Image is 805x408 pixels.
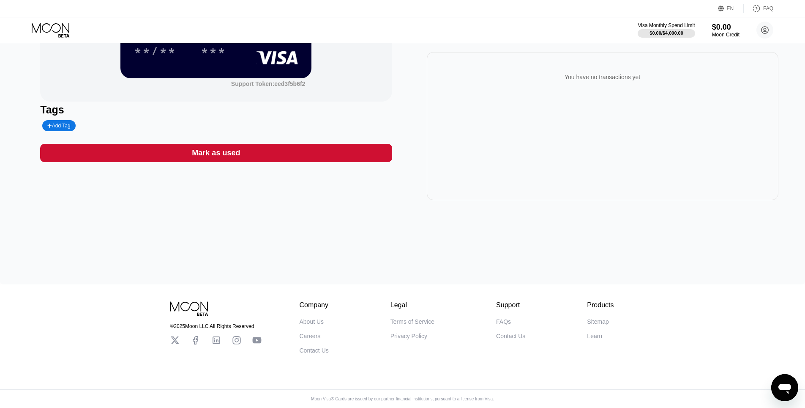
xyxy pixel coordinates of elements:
[718,4,744,13] div: EN
[390,318,434,325] div: Terms of Service
[587,333,602,339] div: Learn
[300,333,321,339] div: Careers
[390,333,427,339] div: Privacy Policy
[587,301,614,309] div: Products
[40,104,392,116] div: Tags
[712,23,740,38] div: $0.00Moon Credit
[231,80,306,87] div: Support Token: eed3f5b6f2
[192,148,240,158] div: Mark as used
[587,318,609,325] div: Sitemap
[47,123,70,129] div: Add Tag
[304,397,501,401] div: Moon Visa® Cards are issued by our partner financial institutions, pursuant to a license from Visa.
[496,333,525,339] div: Contact Us
[300,347,329,354] div: Contact Us
[712,32,740,38] div: Moon Credit
[231,80,306,87] div: Support Token:eed3f5b6f2
[727,6,734,11] div: EN
[744,4,773,13] div: FAQ
[771,374,798,401] iframe: Кнопка запуска окна обмена сообщениями
[42,120,75,131] div: Add Tag
[390,301,434,309] div: Legal
[40,144,392,162] div: Mark as used
[496,301,525,309] div: Support
[496,318,511,325] div: FAQs
[300,318,324,325] div: About Us
[763,6,773,11] div: FAQ
[649,30,683,36] div: $0.00 / $4,000.00
[300,301,329,309] div: Company
[170,323,262,329] div: © 2025 Moon LLC All Rights Reserved
[638,22,695,38] div: Visa Monthly Spend Limit$0.00/$4,000.00
[638,22,695,28] div: Visa Monthly Spend Limit
[434,65,772,89] div: You have no transactions yet
[712,23,740,32] div: $0.00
